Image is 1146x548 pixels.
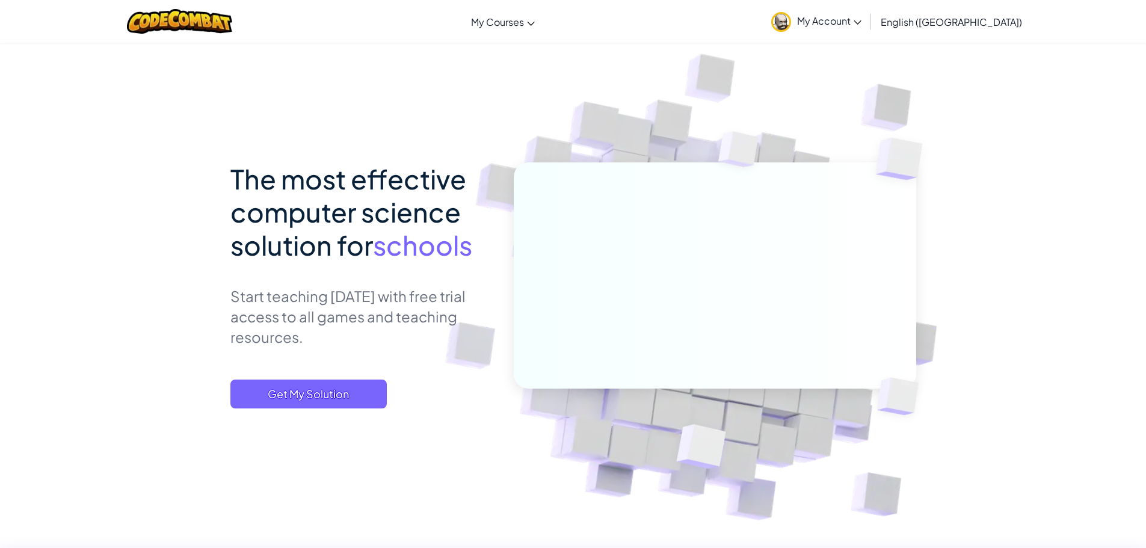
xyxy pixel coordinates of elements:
span: schools [373,228,472,262]
button: Get My Solution [230,380,387,408]
span: My Courses [471,16,524,28]
a: English ([GEOGRAPHIC_DATA]) [875,5,1028,38]
img: avatar [771,12,791,32]
span: The most effective computer science solution for [230,162,466,262]
a: My Account [765,2,867,40]
img: Overlap cubes [857,353,947,440]
img: Overlap cubes [695,108,782,197]
img: CodeCombat logo [127,9,232,34]
span: English ([GEOGRAPHIC_DATA]) [881,16,1022,28]
a: My Courses [465,5,541,38]
span: My Account [797,14,861,27]
img: Overlap cubes [647,399,754,499]
img: Overlap cubes [852,108,956,210]
p: Start teaching [DATE] with free trial access to all games and teaching resources. [230,286,496,347]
